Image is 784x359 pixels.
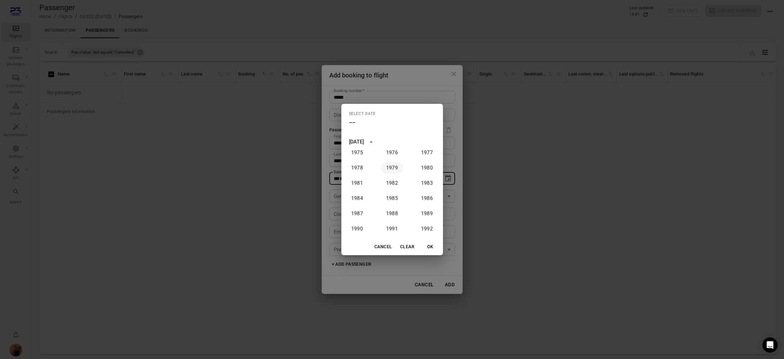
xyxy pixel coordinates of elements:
[349,138,364,146] div: [DATE]
[420,241,440,253] button: OK
[349,119,355,127] h4: ––
[762,337,778,353] div: Open Intercom Messenger
[381,162,404,174] button: 1979
[381,177,404,189] button: 1982
[397,241,418,253] button: Clear
[346,208,369,219] button: 1987
[381,208,404,219] button: 1988
[346,177,369,189] button: 1981
[349,109,376,119] span: Select date
[372,241,394,253] button: Cancel
[346,162,369,174] button: 1978
[381,193,404,204] button: 1985
[416,208,439,219] button: 1989
[416,162,439,174] button: 1980
[416,223,439,235] button: 1992
[346,223,369,235] button: 1990
[346,147,369,158] button: 1975
[416,177,439,189] button: 1983
[416,193,439,204] button: 1986
[346,193,369,204] button: 1984
[381,147,404,158] button: 1976
[366,136,377,147] button: year view is open, switch to calendar view
[416,147,439,158] button: 1977
[381,223,404,235] button: 1991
